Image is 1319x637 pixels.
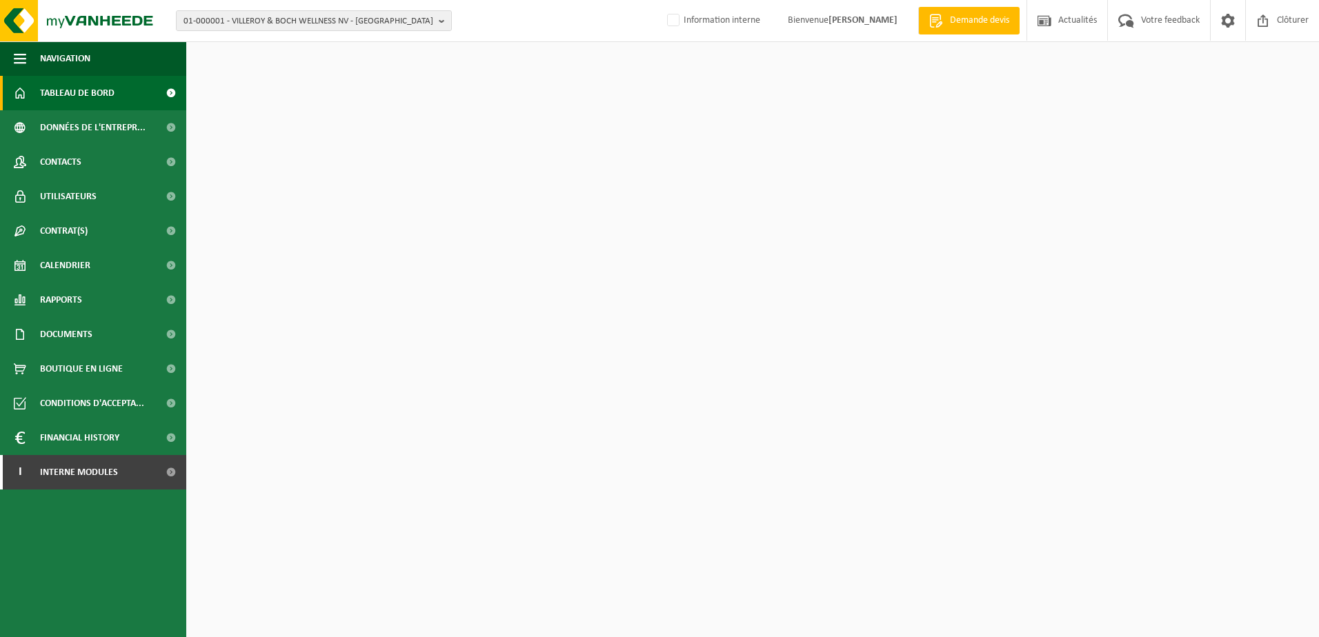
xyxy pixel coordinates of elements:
[40,386,144,421] span: Conditions d'accepta...
[829,15,897,26] strong: [PERSON_NAME]
[40,41,90,76] span: Navigation
[664,10,760,31] label: Information interne
[40,179,97,214] span: Utilisateurs
[40,145,81,179] span: Contacts
[946,14,1013,28] span: Demande devis
[40,214,88,248] span: Contrat(s)
[40,455,118,489] span: Interne modules
[40,421,119,455] span: Financial History
[184,11,433,32] span: 01-000001 - VILLEROY & BOCH WELLNESS NV - [GEOGRAPHIC_DATA]
[176,10,452,31] button: 01-000001 - VILLEROY & BOCH WELLNESS NV - [GEOGRAPHIC_DATA]
[14,455,26,489] span: I
[40,248,90,283] span: Calendrier
[918,7,1020,34] a: Demande devis
[40,76,115,110] span: Tableau de bord
[40,283,82,317] span: Rapports
[40,352,123,386] span: Boutique en ligne
[40,317,92,352] span: Documents
[40,110,146,145] span: Données de l'entrepr...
